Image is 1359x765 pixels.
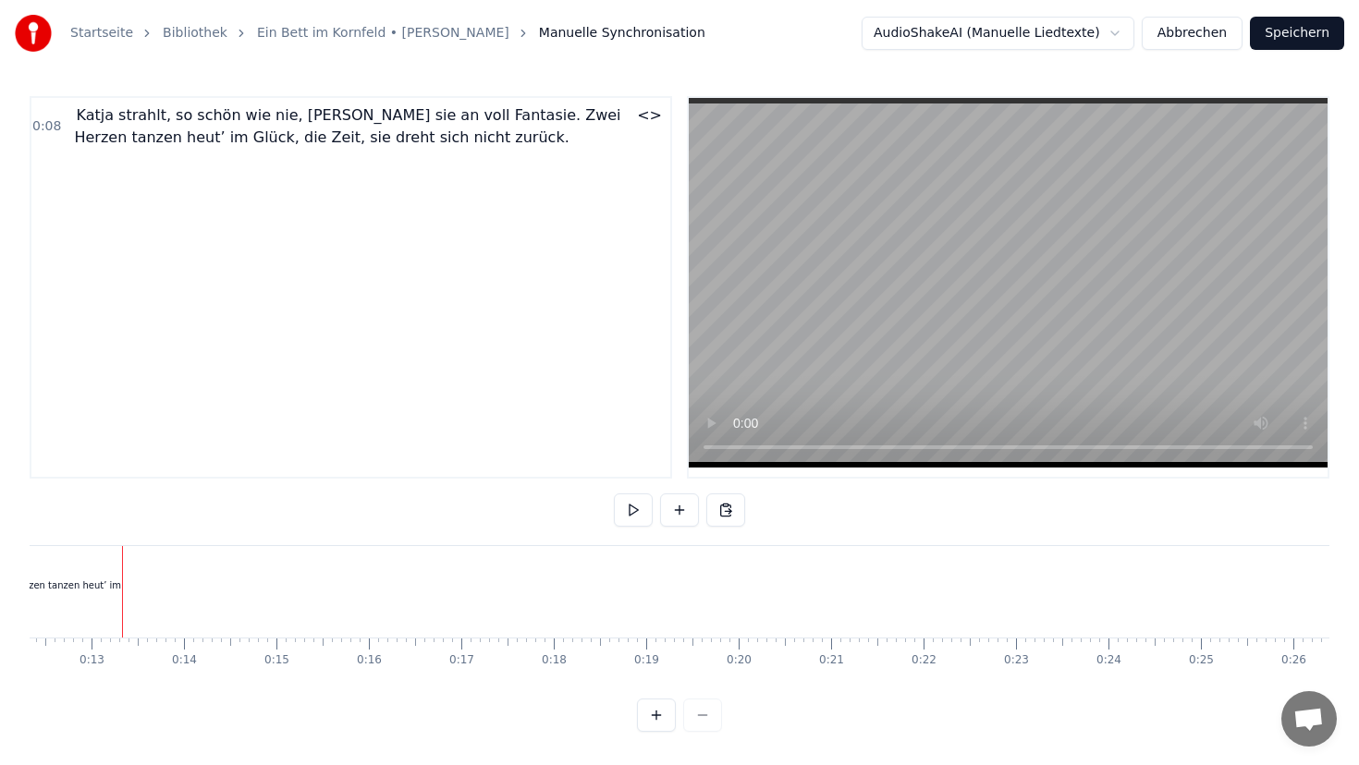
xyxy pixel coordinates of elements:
span: 0:08 [32,117,61,136]
div: Chat öffnen [1281,691,1337,747]
div: 0:16 [357,653,382,668]
button: Abbrechen [1142,17,1243,50]
img: youka [15,15,52,52]
button: Speichern [1250,17,1344,50]
div: 0:20 [727,653,752,668]
div: 0:22 [912,653,937,668]
a: Bibliothek [163,24,227,42]
div: 0:19 [634,653,659,668]
div: 0:21 [819,653,844,668]
div: 0:13 [80,653,104,668]
div: 0:17 [449,653,474,668]
div: 0:14 [172,653,197,668]
nav: breadcrumb [70,24,705,42]
div: 0:25 [1189,653,1214,668]
span: Katja strahlt, so schön wie nie, [PERSON_NAME] sie an voll Fantasie. Zwei Herzen tanzen heut’ im ... [74,104,620,148]
span: <> [635,104,664,126]
a: Ein Bett im Kornfeld • [PERSON_NAME] [257,24,509,42]
div: 0:23 [1004,653,1029,668]
div: 0:18 [542,653,567,668]
div: 0:26 [1281,653,1306,668]
span: Manuelle Synchronisation [539,24,705,42]
a: Startseite [70,24,133,42]
div: 0:15 [264,653,289,668]
div: 0:24 [1096,653,1121,668]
